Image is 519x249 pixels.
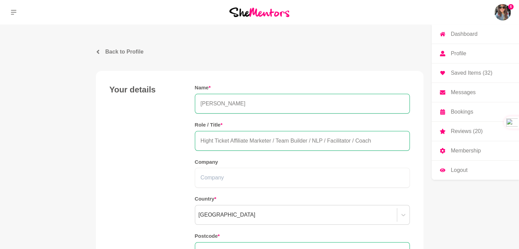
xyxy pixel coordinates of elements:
a: Reviews (20) [432,122,519,141]
h5: Postcode [195,233,410,239]
div: [GEOGRAPHIC_DATA] [199,211,256,219]
a: Profile [432,44,519,63]
p: Back to Profile [105,48,144,56]
img: She Mentors Logo [229,8,289,17]
p: Reviews (20) [451,129,482,134]
h5: Role / Title [195,122,410,128]
a: Dashboard [432,25,519,44]
input: Company [195,168,410,188]
h5: Name [195,85,410,91]
p: Logout [451,167,467,173]
a: Saved Items (32) [432,63,519,83]
h5: Country [195,196,410,202]
p: Bookings [451,109,473,115]
a: Bookings [432,102,519,121]
input: Name [195,94,410,114]
img: Karla [494,4,511,20]
a: Karla6DashboardProfileSaved Items (32)MessagesBookingsReviews (20)MembershipLogout [494,4,511,20]
p: Profile [451,51,466,56]
p: Membership [451,148,481,153]
p: Dashboard [451,31,477,37]
span: 6 [508,4,514,10]
a: Back to Profile [96,48,423,56]
p: Saved Items (32) [451,70,492,76]
p: Messages [451,90,476,95]
h4: Your details [110,85,181,95]
a: Messages [432,83,519,102]
input: Role / Title [195,131,410,151]
h5: Company [195,159,410,165]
